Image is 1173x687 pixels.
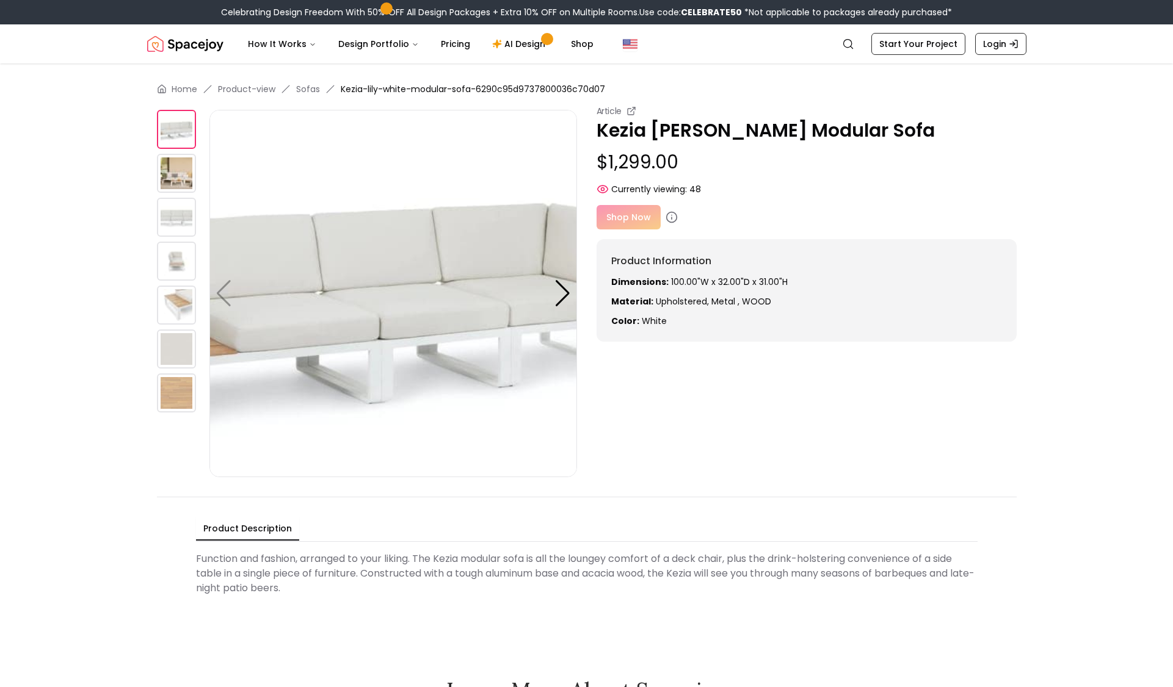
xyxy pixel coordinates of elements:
img: United States [623,37,637,51]
button: Product Description [196,517,299,541]
img: https://storage.googleapis.com/spacejoy-main/assets/6290c95d9737800036c70d07/product_2_84gf73p8ncch [157,198,196,237]
a: Product-view [218,83,275,95]
p: 100.00"W x 32.00"D x 31.00"H [611,276,1002,288]
strong: Color: [611,315,639,327]
a: Start Your Project [871,33,965,55]
img: https://storage.googleapis.com/spacejoy-main/assets/6290c95d9737800036c70d07/product_0_c3jfcn7p1cga [157,110,196,149]
span: Kezia-lily-white-modular-sofa-6290c95d9737800036c70d07 [341,83,605,95]
a: Pricing [431,32,480,56]
div: Function and fashion, arranged to your liking. The Kezia modular sofa is all the loungey comfort ... [196,547,978,600]
a: Shop [561,32,603,56]
a: Home [172,83,197,95]
img: https://storage.googleapis.com/spacejoy-main/assets/6290c95d9737800036c70d07/product_1_enjge2keoa8 [157,154,196,193]
img: https://storage.googleapis.com/spacejoy-main/assets/6290c95d9737800036c70d07/product_0_c3jfcn7p1cga [209,110,577,477]
span: Use code: [639,6,742,18]
a: Login [975,33,1026,55]
nav: Main [238,32,603,56]
p: Kezia [PERSON_NAME] Modular Sofa [597,120,1017,142]
a: Spacejoy [147,32,223,56]
img: https://storage.googleapis.com/spacejoy-main/assets/6290c95d9737800036c70d07/product_1_0oenkd5ddfk2f [157,373,196,412]
span: upholstered, metal , WOOD [656,295,771,308]
span: white [642,315,667,327]
div: Celebrating Design Freedom With 50% OFF All Design Packages + Extra 10% OFF on Multiple Rooms. [221,6,952,18]
strong: Dimensions: [611,276,669,288]
nav: Global [147,24,1026,63]
span: 48 [689,183,701,195]
nav: breadcrumb [157,83,1017,95]
p: $1,299.00 [597,151,1017,173]
button: How It Works [238,32,326,56]
small: Article [597,105,622,117]
a: AI Design [482,32,559,56]
span: Currently viewing: [611,183,687,195]
span: *Not applicable to packages already purchased* [742,6,952,18]
strong: Material: [611,295,653,308]
img: https://storage.googleapis.com/spacejoy-main/assets/6290c95d9737800036c70d07/product_3_hda3mm55ml18 [157,242,196,281]
img: https://storage.googleapis.com/spacejoy-main/assets/6290c95d9737800036c70d07/product_4_ho9af6b0eia [157,286,196,325]
h6: Product Information [611,254,1002,268]
button: Design Portfolio [329,32,429,56]
img: Spacejoy Logo [147,32,223,56]
a: Sofas [296,83,320,95]
b: CELEBRATE50 [681,6,742,18]
img: https://storage.googleapis.com/spacejoy-main/assets/6290c95d9737800036c70d07/product_0_jg1mgj38hdia [157,329,196,369]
